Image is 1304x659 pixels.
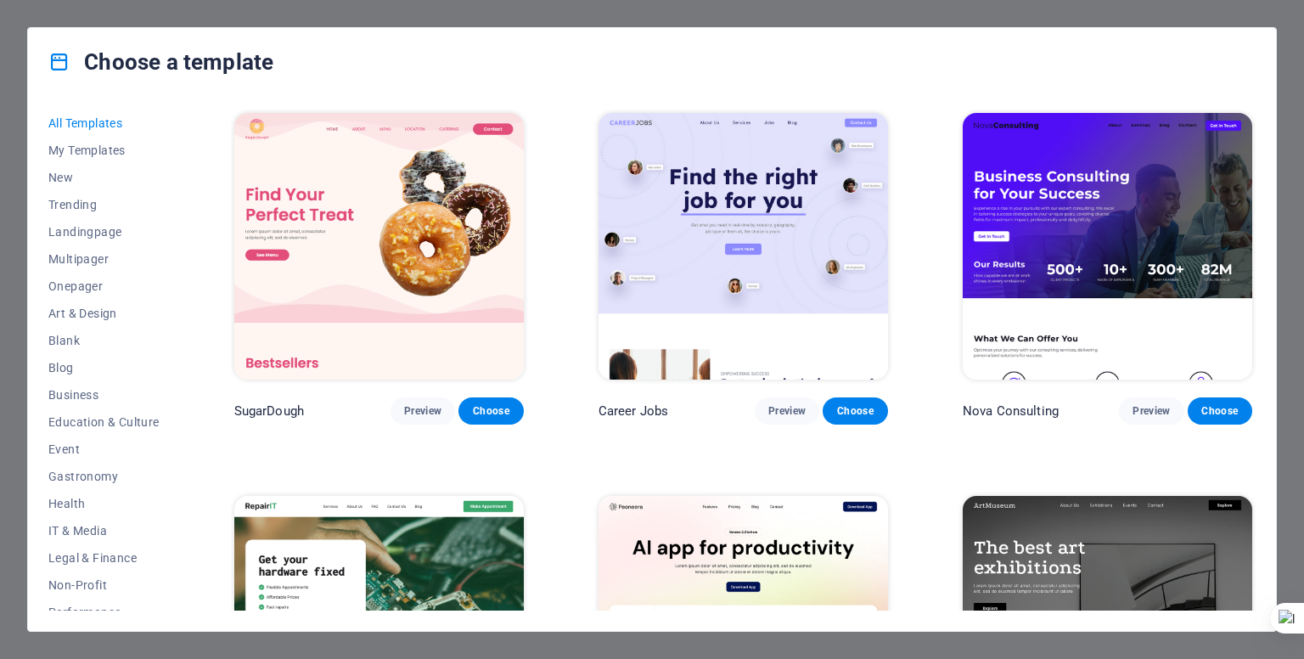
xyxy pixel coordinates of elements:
button: Blog [48,354,160,381]
button: Landingpage [48,218,160,245]
button: Choose [1188,397,1252,425]
span: Gastronomy [48,470,160,483]
button: Preview [1119,397,1183,425]
button: Health [48,490,160,517]
span: Art & Design [48,307,160,320]
button: Preview [755,397,819,425]
button: Choose [458,397,523,425]
span: Landingpage [48,225,160,239]
span: Education & Culture [48,415,160,429]
span: Business [48,388,160,402]
span: New [48,171,160,184]
p: Career Jobs [599,403,669,420]
span: Trending [48,198,160,211]
button: Onepager [48,273,160,300]
button: Performance [48,599,160,626]
button: Event [48,436,160,463]
img: Career Jobs [599,113,888,380]
span: Legal & Finance [48,551,160,565]
button: Business [48,381,160,408]
span: Preview [768,404,806,418]
button: My Templates [48,137,160,164]
p: Nova Consulting [963,403,1059,420]
button: Multipager [48,245,160,273]
p: SugarDough [234,403,304,420]
button: Legal & Finance [48,544,160,572]
button: New [48,164,160,191]
button: Art & Design [48,300,160,327]
span: Blog [48,361,160,375]
span: Choose [836,404,874,418]
button: Non-Profit [48,572,160,599]
span: All Templates [48,116,160,130]
span: Non-Profit [48,578,160,592]
button: IT & Media [48,517,160,544]
button: Preview [391,397,455,425]
h4: Choose a template [48,48,273,76]
button: Blank [48,327,160,354]
span: Onepager [48,279,160,293]
span: Blank [48,334,160,347]
span: Preview [1133,404,1170,418]
span: Choose [472,404,509,418]
img: Nova Consulting [963,113,1252,380]
button: Gastronomy [48,463,160,490]
span: Preview [404,404,441,418]
span: Choose [1201,404,1239,418]
span: IT & Media [48,524,160,538]
span: My Templates [48,144,160,157]
button: Education & Culture [48,408,160,436]
span: Multipager [48,252,160,266]
button: All Templates [48,110,160,137]
img: SugarDough [234,113,524,380]
span: Health [48,497,160,510]
span: Event [48,442,160,456]
button: Choose [823,397,887,425]
button: Trending [48,191,160,218]
span: Performance [48,605,160,619]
